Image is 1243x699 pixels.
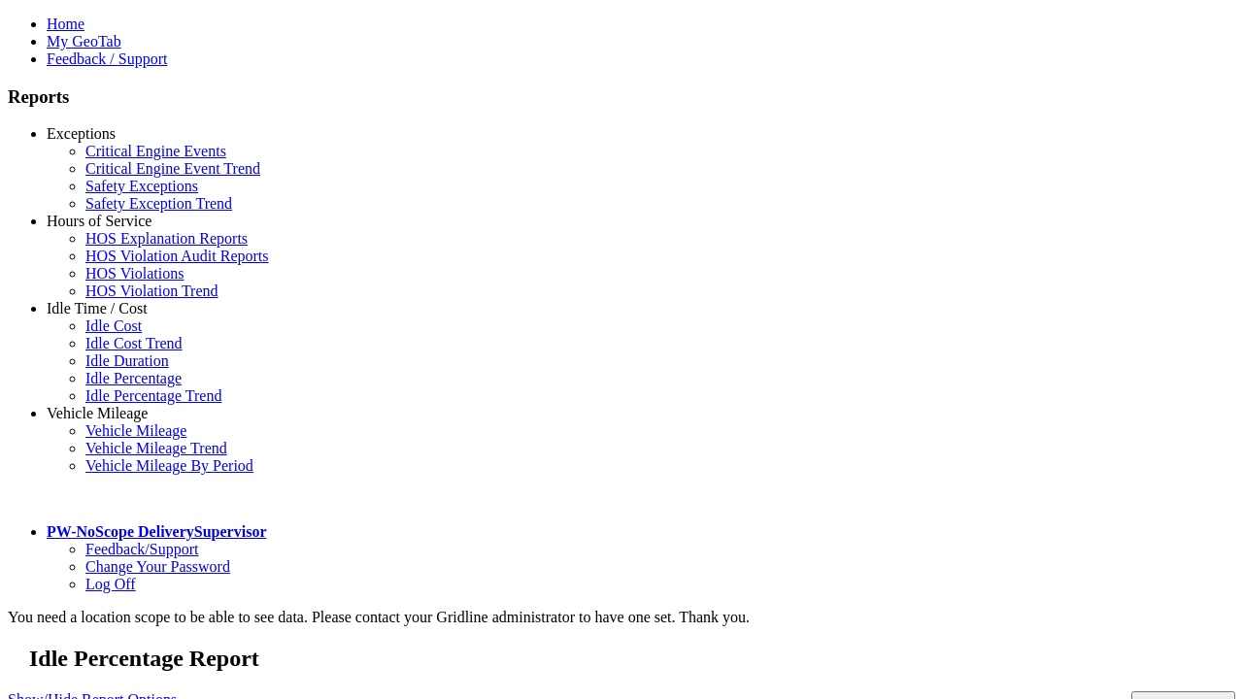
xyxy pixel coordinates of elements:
[29,646,1235,672] h2: Idle Percentage Report
[85,317,142,334] a: Idle Cost
[85,370,182,386] a: Idle Percentage
[85,558,230,575] a: Change Your Password
[8,86,1235,108] h3: Reports
[47,300,148,316] a: Idle Time / Cost
[85,387,221,404] a: Idle Percentage Trend
[85,352,169,369] a: Idle Duration
[47,16,84,32] a: Home
[47,213,151,229] a: Hours of Service
[85,457,253,474] a: Vehicle Mileage By Period
[85,283,218,299] a: HOS Violation Trend
[85,422,186,439] a: Vehicle Mileage
[85,576,136,592] a: Log Off
[85,541,198,557] a: Feedback/Support
[8,609,1235,626] div: You need a location scope to be able to see data. Please contact your Gridline administrator to h...
[47,50,167,67] a: Feedback / Support
[85,248,269,264] a: HOS Violation Audit Reports
[85,230,248,247] a: HOS Explanation Reports
[47,523,266,540] a: PW-NoScope DeliverySupervisor
[47,405,148,421] a: Vehicle Mileage
[85,160,260,177] a: Critical Engine Event Trend
[47,33,121,50] a: My GeoTab
[85,143,226,159] a: Critical Engine Events
[85,440,227,456] a: Vehicle Mileage Trend
[85,265,184,282] a: HOS Violations
[47,125,116,142] a: Exceptions
[85,195,232,212] a: Safety Exception Trend
[85,335,183,351] a: Idle Cost Trend
[85,178,198,194] a: Safety Exceptions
